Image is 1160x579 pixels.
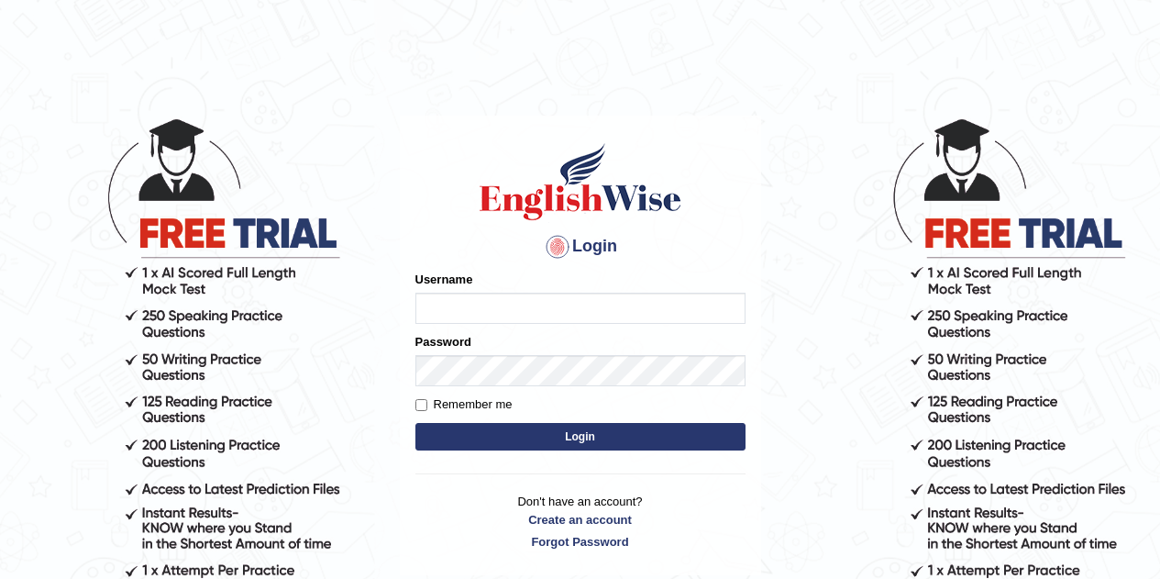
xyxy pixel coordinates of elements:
[415,423,746,451] button: Login
[415,333,471,351] label: Password
[415,232,746,262] h4: Login
[415,493,746,550] p: Don't have an account?
[415,511,746,529] a: Create an account
[415,395,513,414] label: Remember me
[476,140,685,223] img: Logo of English Wise sign in for intelligent practice with AI
[415,271,473,288] label: Username
[415,399,427,411] input: Remember me
[415,533,746,551] a: Forgot Password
